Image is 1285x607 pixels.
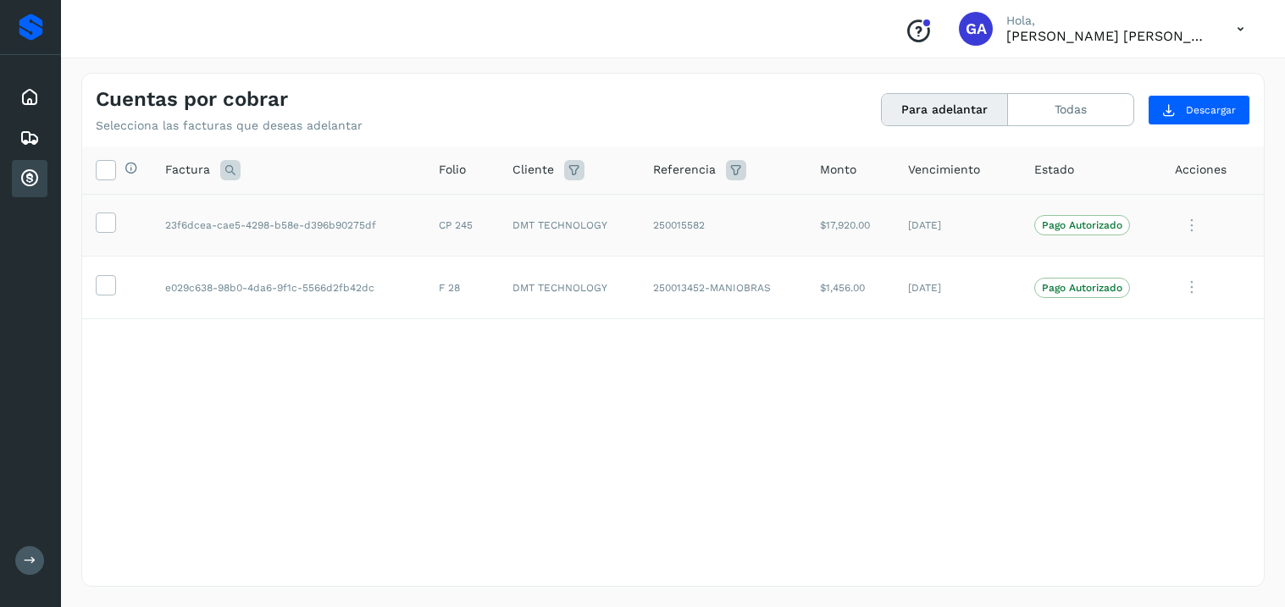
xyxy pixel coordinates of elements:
td: CP 245 [425,194,499,257]
td: $17,920.00 [806,194,895,257]
td: F 28 [425,257,499,319]
td: 250013452-MANIOBRAS [640,257,806,319]
span: Descargar [1186,102,1236,118]
p: Hola, [1006,14,1210,28]
span: Referencia [653,161,716,179]
div: Inicio [12,79,47,116]
span: Folio [439,161,466,179]
button: Para adelantar [882,94,1008,125]
div: Cuentas por cobrar [12,160,47,197]
button: Descargar [1148,95,1250,125]
span: Vencimiento [908,161,980,179]
p: GABRIELA ARENAS DELGADILLO [1006,28,1210,44]
span: Acciones [1175,161,1227,179]
span: Factura [165,161,210,179]
p: Pago Autorizado [1042,282,1122,294]
button: Todas [1008,94,1133,125]
td: DMT TECHNOLOGY [499,194,640,257]
td: 23f6dcea-cae5-4298-b58e-d396b90275df [152,194,425,257]
td: DMT TECHNOLOGY [499,257,640,319]
span: Estado [1034,161,1074,179]
td: [DATE] [895,257,1020,319]
h4: Cuentas por cobrar [96,87,288,112]
span: Cliente [512,161,554,179]
td: [DATE] [895,194,1020,257]
td: 250015582 [640,194,806,257]
div: Embarques [12,119,47,157]
span: Monto [820,161,856,179]
p: Pago Autorizado [1042,219,1122,231]
td: $1,456.00 [806,257,895,319]
p: Selecciona las facturas que deseas adelantar [96,119,363,133]
td: e029c638-98b0-4da6-9f1c-5566d2fb42dc [152,257,425,319]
